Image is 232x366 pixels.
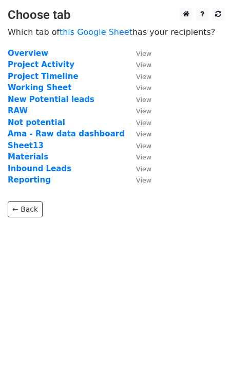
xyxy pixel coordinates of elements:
[8,201,43,217] a: ← Back
[136,176,151,184] small: View
[136,50,151,57] small: View
[8,106,28,115] a: RAW
[136,153,151,161] small: View
[8,95,94,104] a: New Potential leads
[136,61,151,69] small: View
[136,107,151,115] small: View
[60,27,132,37] a: this Google Sheet
[8,141,44,150] a: Sheet13
[8,129,125,138] a: Ama - Raw data dashboard
[126,141,151,150] a: View
[8,72,79,81] a: Project Timeline
[126,129,151,138] a: View
[126,49,151,58] a: View
[136,142,151,150] small: View
[8,60,74,69] a: Project Activity
[126,106,151,115] a: View
[8,118,65,127] a: Not potential
[8,8,224,23] h3: Choose tab
[136,96,151,104] small: View
[136,119,151,127] small: View
[126,72,151,81] a: View
[8,83,71,92] a: Working Sheet
[126,118,151,127] a: View
[8,27,224,37] p: Which tab of has your recipients?
[8,49,48,58] a: Overview
[8,164,71,173] a: Inbound Leads
[126,83,151,92] a: View
[126,175,151,185] a: View
[8,152,48,161] a: Materials
[126,95,151,104] a: View
[136,130,151,138] small: View
[136,165,151,173] small: View
[136,73,151,80] small: View
[126,152,151,161] a: View
[8,175,51,185] a: Reporting
[136,84,151,92] small: View
[126,164,151,173] a: View
[126,60,151,69] a: View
